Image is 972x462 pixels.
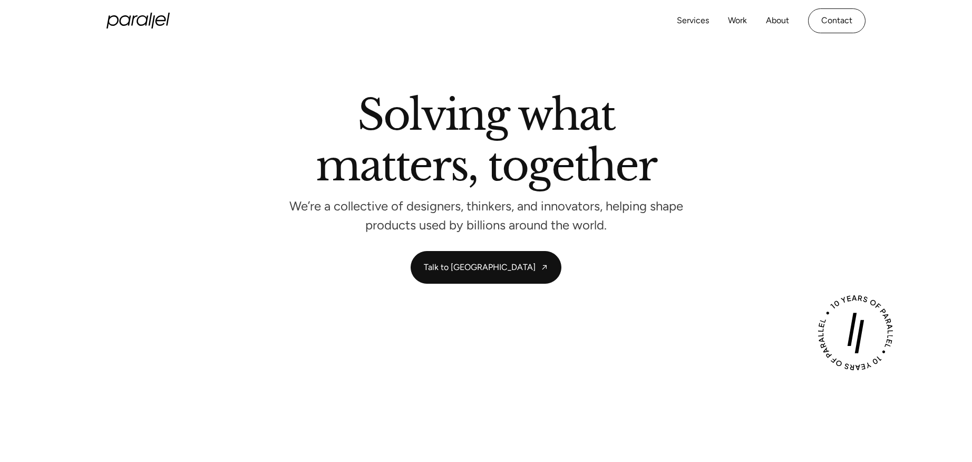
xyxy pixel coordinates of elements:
[677,13,709,28] a: Services
[316,94,656,191] h2: Solving what matters, together
[106,13,170,28] a: home
[728,13,747,28] a: Work
[288,202,684,230] p: We’re a collective of designers, thinkers, and innovators, helping shape products used by billion...
[766,13,789,28] a: About
[808,8,866,33] a: Contact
